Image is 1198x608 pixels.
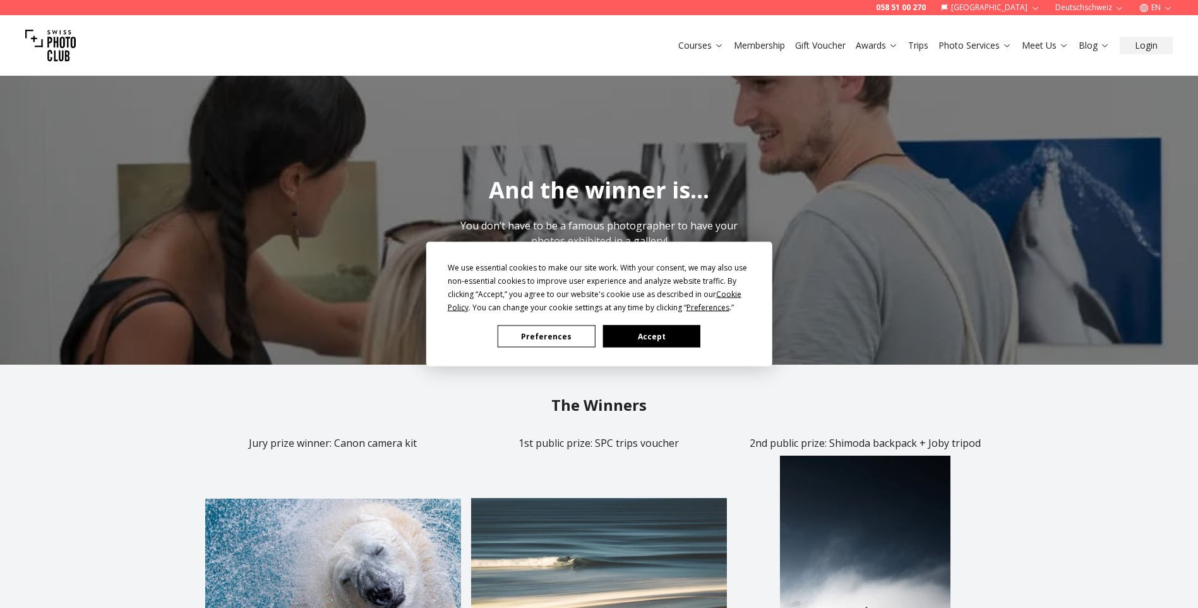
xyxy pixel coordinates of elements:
[498,325,595,348] button: Preferences
[602,325,700,348] button: Accept
[448,261,751,314] div: We use essential cookies to make our site work. With your consent, we may also use non-essential ...
[686,302,729,313] span: Preferences
[448,289,741,313] span: Cookie Policy
[426,242,772,367] div: Cookie Consent Prompt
